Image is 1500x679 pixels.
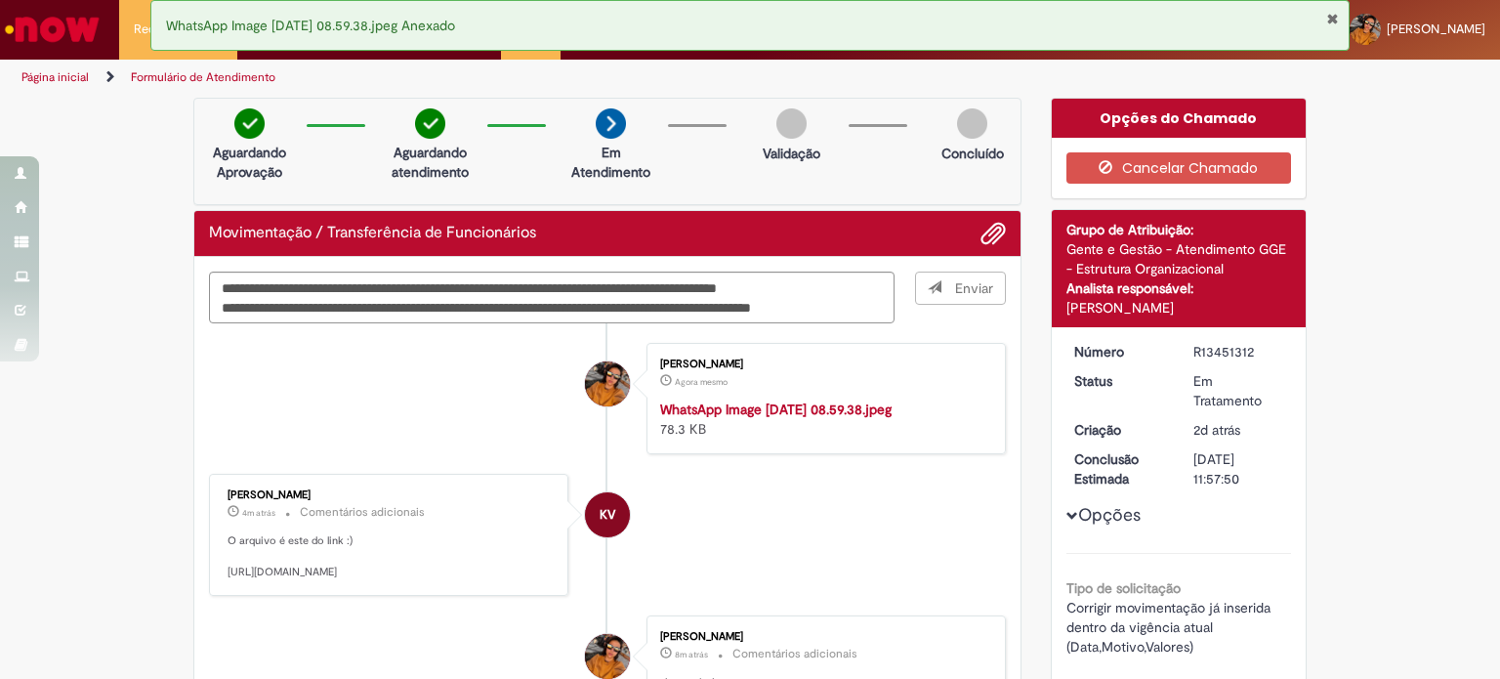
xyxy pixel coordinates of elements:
div: 78.3 KB [660,400,985,439]
a: Formulário de Atendimento [131,69,275,85]
time: 27/08/2025 10:07:07 [1193,421,1240,439]
div: 27/08/2025 10:07:07 [1193,420,1284,440]
small: Comentários adicionais [732,646,857,662]
textarea: Digite sua mensagem aqui... [209,272,895,324]
span: Requisições [134,20,202,39]
div: [DATE] 11:57:50 [1193,449,1284,488]
img: check-circle-green.png [415,108,445,139]
div: Grupo de Atribuição: [1066,220,1292,239]
span: Agora mesmo [675,376,728,388]
button: Cancelar Chamado [1066,152,1292,184]
div: [PERSON_NAME] [660,631,985,643]
div: Gente e Gestão - Atendimento GGE - Estrutura Organizacional [1066,239,1292,278]
dt: Status [1060,371,1180,391]
span: KV [600,491,615,538]
img: ServiceNow [2,10,103,49]
span: WhatsApp Image [DATE] 08.59.38.jpeg Anexado [166,17,455,34]
span: 4m atrás [242,507,275,519]
time: 29/08/2025 08:59:56 [675,376,728,388]
a: WhatsApp Image [DATE] 08.59.38.jpeg [660,401,892,418]
div: Mercia Mayra Meneses Ferreira [585,634,630,679]
button: Fechar Notificação [1326,11,1339,26]
span: 2d atrás [1193,421,1240,439]
p: Concluído [941,144,1004,163]
p: Aguardando Aprovação [202,143,297,182]
div: Em Tratamento [1193,371,1284,410]
b: Tipo de solicitação [1066,579,1181,597]
ul: Trilhas de página [15,60,985,96]
p: O arquivo é este do link :) [URL][DOMAIN_NAME] [228,533,553,579]
time: 29/08/2025 08:56:33 [242,507,275,519]
div: [PERSON_NAME] [660,359,985,370]
dt: Criação [1060,420,1180,440]
p: Aguardando atendimento [383,143,478,182]
img: arrow-next.png [596,108,626,139]
div: Analista responsável: [1066,278,1292,298]
button: Adicionar anexos [980,221,1006,246]
span: Corrigir movimentação já inserida dentro da vigência atual (Data,Motivo,Valores) [1066,599,1274,656]
div: Opções do Chamado [1052,99,1307,138]
time: 29/08/2025 08:53:01 [675,649,708,660]
div: [PERSON_NAME] [1066,298,1292,318]
dt: Conclusão Estimada [1060,449,1180,488]
img: check-circle-green.png [234,108,265,139]
span: [PERSON_NAME] [1387,21,1485,37]
div: R13451312 [1193,342,1284,361]
img: img-circle-grey.png [957,108,987,139]
div: Mercia Mayra Meneses Ferreira [585,361,630,406]
p: Validação [763,144,820,163]
div: [PERSON_NAME] [228,489,553,501]
h2: Movimentação / Transferência de Funcionários Histórico de tíquete [209,225,536,242]
small: Comentários adicionais [300,504,425,521]
p: Em Atendimento [563,143,658,182]
a: Página inicial [21,69,89,85]
img: img-circle-grey.png [776,108,807,139]
span: 8m atrás [675,649,708,660]
dt: Número [1060,342,1180,361]
div: Karine Vieira [585,492,630,537]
